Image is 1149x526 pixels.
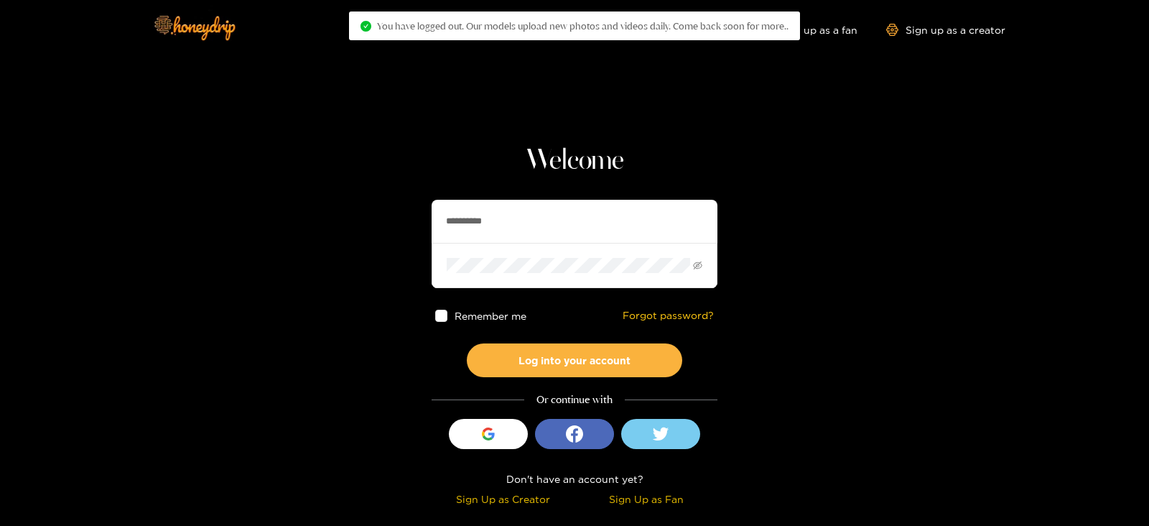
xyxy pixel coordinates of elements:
[455,310,526,321] span: Remember me
[432,471,717,487] div: Don't have an account yet?
[623,310,714,322] a: Forgot password?
[759,24,857,36] a: Sign up as a fan
[432,392,717,408] div: Or continue with
[467,343,682,377] button: Log into your account
[435,491,571,507] div: Sign Up as Creator
[377,20,789,32] span: You have logged out. Our models upload new photos and videos daily. Come back soon for more..
[360,21,371,32] span: check-circle
[432,144,717,178] h1: Welcome
[693,261,702,270] span: eye-invisible
[886,24,1005,36] a: Sign up as a creator
[578,491,714,507] div: Sign Up as Fan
